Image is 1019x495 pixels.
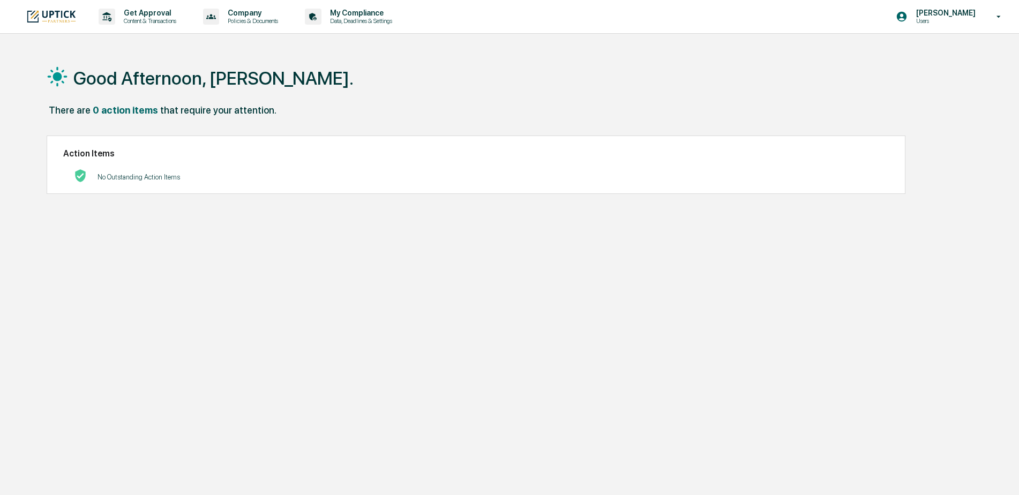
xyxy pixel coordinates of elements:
[115,17,182,25] p: Content & Transactions
[321,9,398,17] p: My Compliance
[160,104,276,116] div: that require your attention.
[93,104,158,116] div: 0 action items
[908,17,981,25] p: Users
[74,169,87,182] img: No Actions logo
[26,9,77,24] img: logo
[321,17,398,25] p: Data, Deadlines & Settings
[115,9,182,17] p: Get Approval
[73,67,354,89] h1: Good Afternoon, [PERSON_NAME].
[63,148,889,159] h2: Action Items
[49,104,91,116] div: There are
[219,17,283,25] p: Policies & Documents
[219,9,283,17] p: Company
[98,173,180,181] p: No Outstanding Action Items
[908,9,981,17] p: [PERSON_NAME]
